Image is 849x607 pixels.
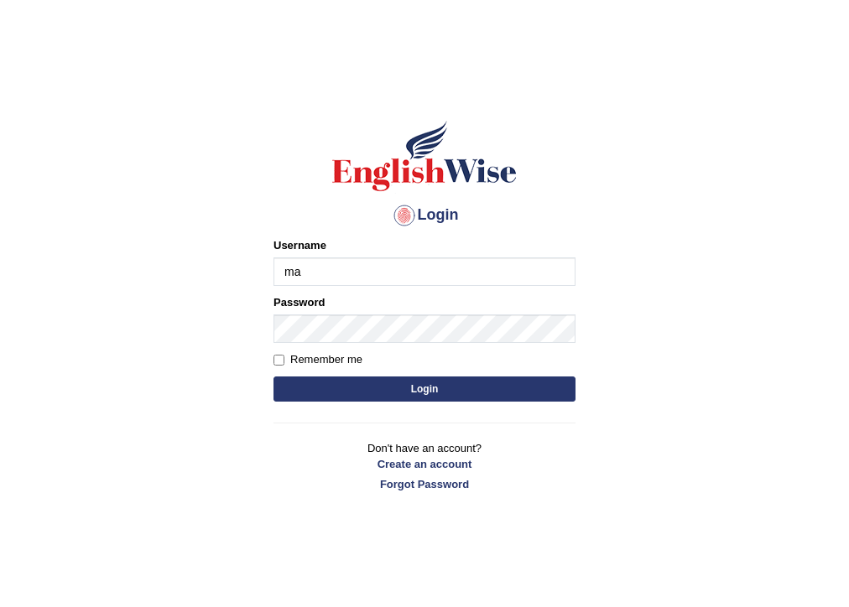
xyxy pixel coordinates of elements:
a: Create an account [273,456,576,472]
label: Username [273,237,326,253]
label: Password [273,294,325,310]
label: Remember me [273,351,362,368]
a: Forgot Password [273,476,576,492]
button: Login [273,376,576,402]
p: Don't have an account? [273,440,576,492]
img: Logo of English Wise sign in for intelligent practice with AI [329,118,520,194]
input: Remember me [273,355,284,366]
h4: Login [273,202,576,229]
